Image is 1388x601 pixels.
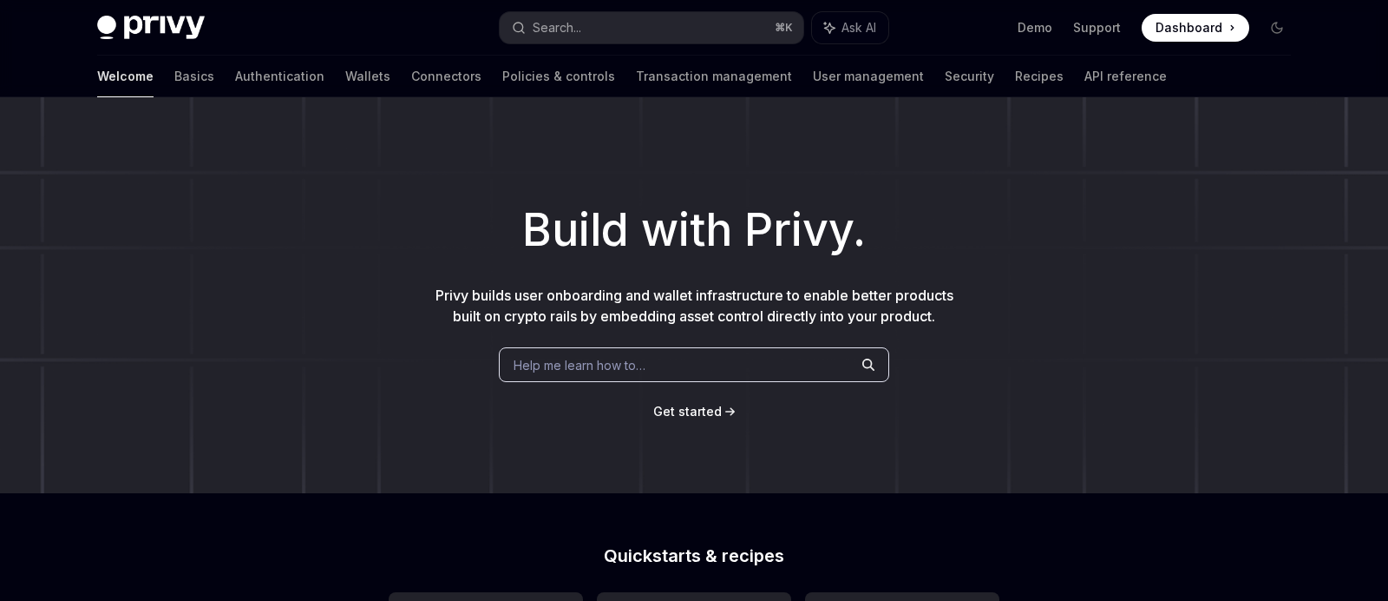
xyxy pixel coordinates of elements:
a: Authentication [235,56,324,97]
a: Recipes [1015,56,1064,97]
a: Connectors [411,56,481,97]
span: ⌘ K [775,21,793,35]
span: Help me learn how to… [514,356,645,374]
a: Get started [653,403,722,420]
span: Get started [653,404,722,419]
span: Dashboard [1156,19,1222,36]
button: Toggle dark mode [1263,14,1291,42]
a: Support [1073,19,1121,36]
button: Search...⌘K [500,12,803,43]
h2: Quickstarts & recipes [389,547,999,565]
a: Demo [1018,19,1052,36]
a: Dashboard [1142,14,1249,42]
a: Basics [174,56,214,97]
h1: Build with Privy. [28,196,1360,264]
a: User management [813,56,924,97]
a: Transaction management [636,56,792,97]
a: Wallets [345,56,390,97]
a: Welcome [97,56,154,97]
div: Search... [533,17,581,38]
span: Privy builds user onboarding and wallet infrastructure to enable better products built on crypto ... [435,287,953,325]
a: API reference [1084,56,1167,97]
a: Security [945,56,994,97]
span: Ask AI [841,19,876,36]
button: Ask AI [812,12,888,43]
img: dark logo [97,16,205,40]
a: Policies & controls [502,56,615,97]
